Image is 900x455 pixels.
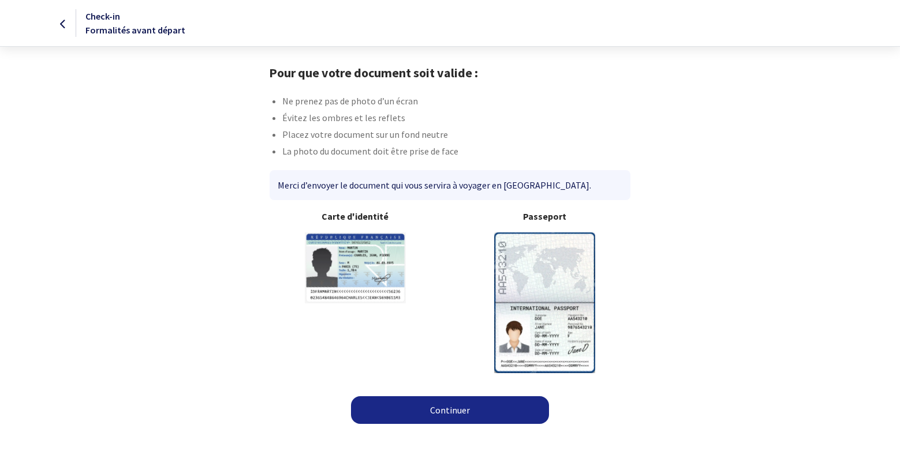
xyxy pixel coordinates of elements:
[269,65,631,80] h1: Pour que votre document soit valide :
[282,94,631,111] li: Ne prenez pas de photo d’un écran
[494,232,595,373] img: illuPasseport.svg
[270,209,441,223] b: Carte d'identité
[282,144,631,161] li: La photo du document doit être prise de face
[270,170,630,200] div: Merci d’envoyer le document qui vous servira à voyager en [GEOGRAPHIC_DATA].
[282,127,631,144] li: Placez votre document sur un fond neutre
[305,232,406,303] img: illuCNI.svg
[282,111,631,127] li: Évitez les ombres et les reflets
[460,209,631,223] b: Passeport
[351,396,549,424] a: Continuer
[85,10,185,36] span: Check-in Formalités avant départ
